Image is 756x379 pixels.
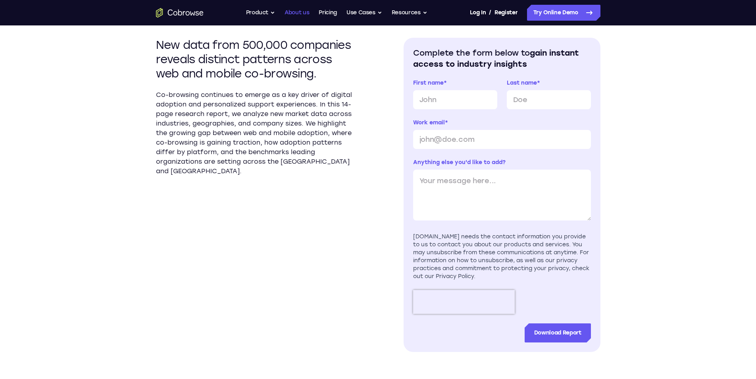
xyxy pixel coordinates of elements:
span: / [489,8,491,17]
span: Last name [507,79,537,86]
input: john@doe.com [413,130,591,149]
span: gain instant access to industry insights [413,48,579,69]
button: Product [246,5,275,21]
a: Pricing [319,5,337,21]
input: Download Report [525,323,591,342]
div: [DOMAIN_NAME] needs the contact information you provide to us to contact you about our products a... [413,233,591,280]
h2: New data from 500,000 companies reveals distinct patterns across web and mobile co-browsing. [156,38,353,81]
h2: Complete the form below to [413,47,591,70]
a: Register [494,5,517,21]
input: John [413,90,497,109]
a: Log In [470,5,486,21]
button: Resources [392,5,427,21]
span: First name [413,79,444,86]
button: Use Cases [346,5,382,21]
a: About us [285,5,309,21]
span: Anything else you'd like to add? [413,159,506,166]
iframe: reCAPTCHA [413,290,515,314]
a: Go to the home page [156,8,204,17]
span: Work email [413,119,445,126]
p: Co-browsing continues to emerge as a key driver of digital adoption and personalized support expe... [156,90,353,176]
a: Try Online Demo [527,5,600,21]
input: Doe [507,90,591,109]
